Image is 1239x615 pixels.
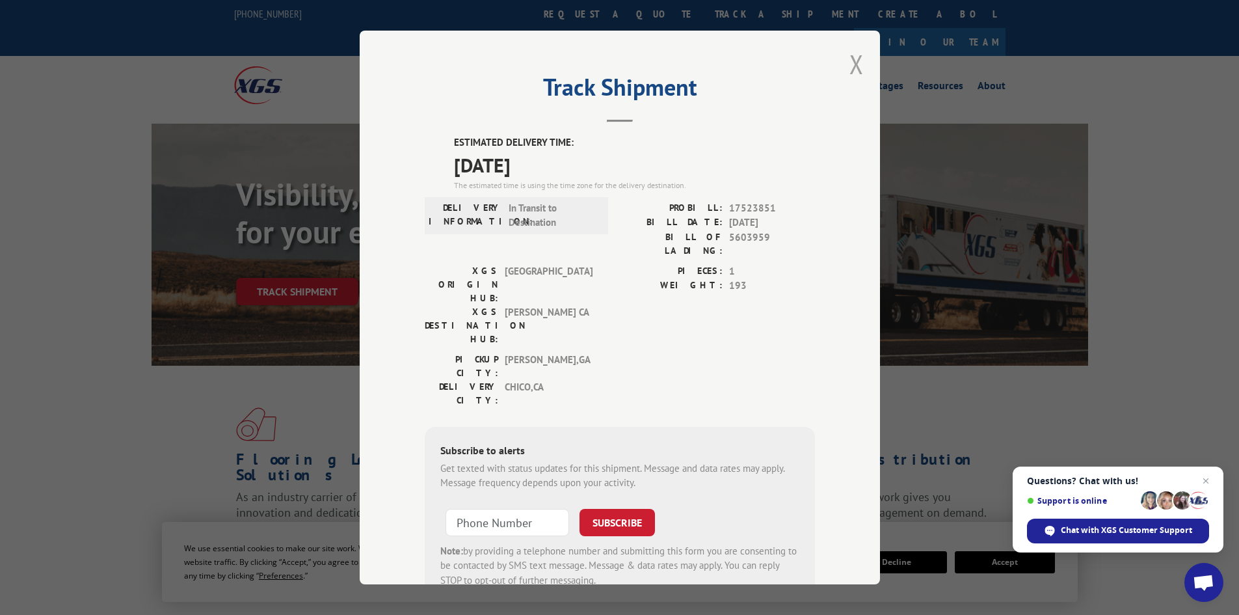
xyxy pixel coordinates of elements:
[620,264,723,279] label: PIECES:
[425,380,498,407] label: DELIVERY CITY:
[429,201,502,230] label: DELIVERY INFORMATION:
[440,545,463,557] strong: Note:
[454,135,815,150] label: ESTIMATED DELIVERY TIME:
[1027,496,1136,506] span: Support is online
[440,544,799,588] div: by providing a telephone number and submitting this form you are consenting to be contacted by SM...
[620,201,723,216] label: PROBILL:
[729,279,815,294] span: 193
[454,180,815,191] div: The estimated time is using the time zone for the delivery destination.
[505,305,593,346] span: [PERSON_NAME] CA
[1027,519,1209,543] div: Chat with XGS Customer Support
[446,509,569,536] input: Phone Number
[505,353,593,380] span: [PERSON_NAME] , GA
[620,279,723,294] label: WEIGHT:
[1061,525,1192,536] span: Chat with XGS Customer Support
[729,264,815,279] span: 1
[620,230,723,258] label: BILL OF LADING:
[1198,473,1214,489] span: Close chat
[509,201,596,230] span: In Transit to Destination
[729,230,815,258] span: 5603959
[620,215,723,230] label: BILL DATE:
[1184,563,1223,602] div: Open chat
[425,78,815,103] h2: Track Shipment
[1027,476,1209,486] span: Questions? Chat with us!
[425,305,498,346] label: XGS DESTINATION HUB:
[729,201,815,216] span: 17523851
[849,47,864,81] button: Close modal
[440,443,799,461] div: Subscribe to alerts
[440,461,799,491] div: Get texted with status updates for this shipment. Message and data rates may apply. Message frequ...
[729,215,815,230] span: [DATE]
[580,509,655,536] button: SUBSCRIBE
[505,264,593,305] span: [GEOGRAPHIC_DATA]
[505,380,593,407] span: CHICO , CA
[454,150,815,180] span: [DATE]
[425,353,498,380] label: PICKUP CITY:
[425,264,498,305] label: XGS ORIGIN HUB:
